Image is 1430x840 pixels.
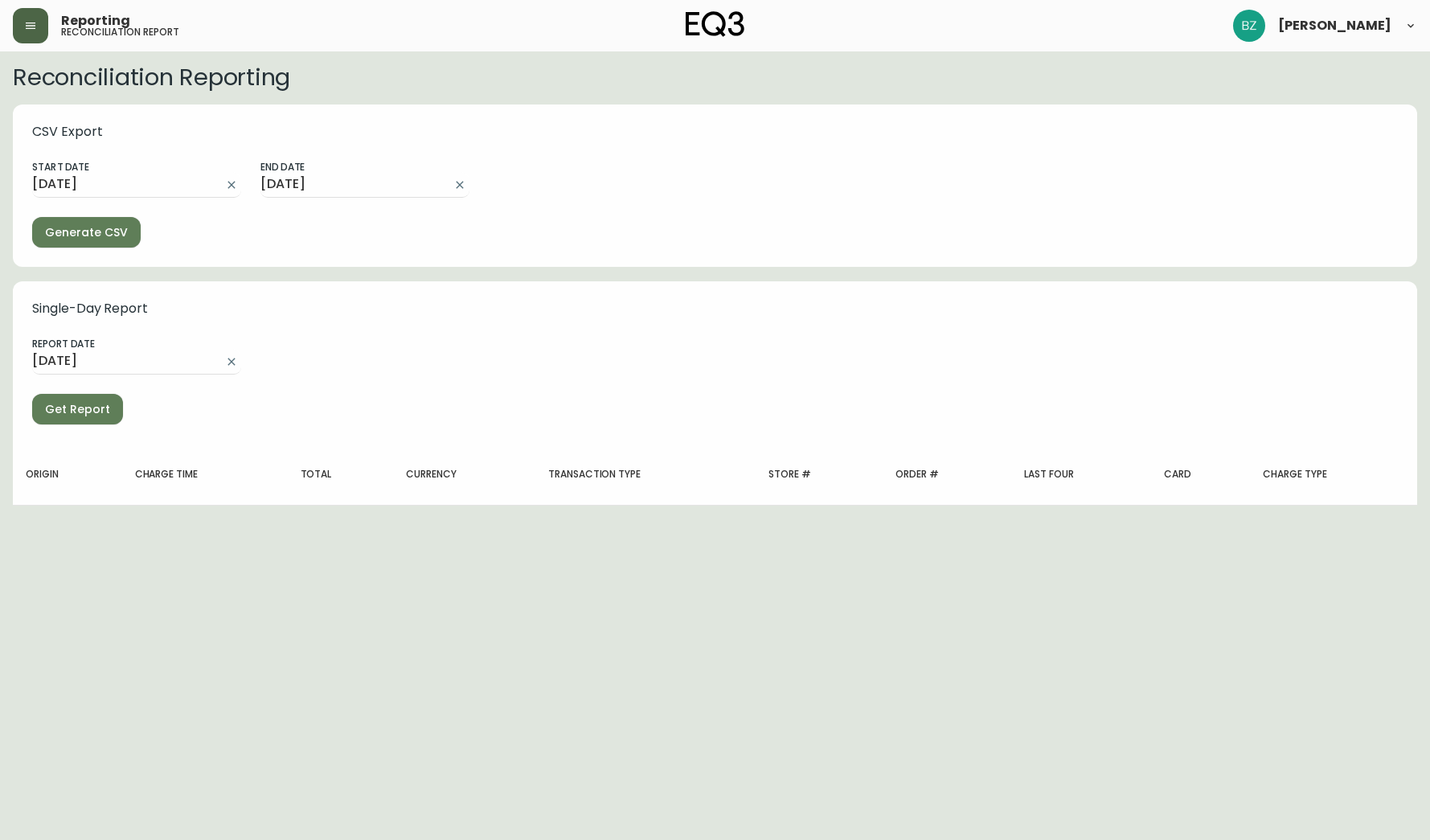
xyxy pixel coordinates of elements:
[13,64,1417,90] h2: Reconciliation Reporting
[32,124,1398,140] h5: CSV Export
[1151,444,1250,505] th: Card
[756,444,883,505] th: Store #
[32,301,1398,317] h5: Single-Day Report
[535,444,756,505] th: Transaction Type
[393,444,535,505] th: Currency
[32,394,123,424] button: Get Report
[61,14,130,27] span: Reporting
[288,444,394,505] th: Total
[32,217,141,248] button: Generate CSV
[32,172,215,198] input: mm/dd/yyyy
[13,444,122,505] th: Origin
[1250,444,1417,505] th: Charge Type
[883,444,1011,505] th: Order #
[260,172,444,198] input: mm/dd/yyyy
[1233,10,1265,42] img: 603957c962080f772e6770b96f84fb5c
[45,223,128,243] span: Generate CSV
[1278,19,1391,32] span: [PERSON_NAME]
[45,400,110,420] span: Get Report
[686,11,745,37] img: logo
[122,444,288,505] th: Charge Time
[32,349,215,375] input: mm/dd/yyyy
[61,27,179,37] h5: reconciliation report
[1011,444,1151,505] th: Last Four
